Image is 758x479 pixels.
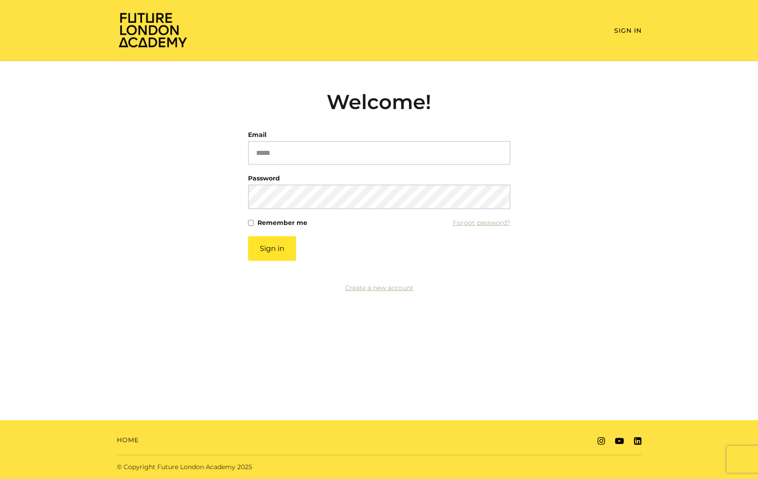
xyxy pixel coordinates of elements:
[453,216,510,229] a: Forgot password?
[345,284,413,292] a: Create a new account
[248,90,510,114] h2: Welcome!
[110,462,379,472] div: © Copyright Future London Academy 2025
[248,128,266,141] label: Email
[614,26,642,35] a: Sign In
[248,172,280,185] label: Password
[117,435,139,445] a: Home
[248,236,256,473] label: If you are a human, ignore this field
[248,236,296,261] button: Sign in
[257,216,307,229] label: Remember me
[117,12,189,48] img: Home Page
